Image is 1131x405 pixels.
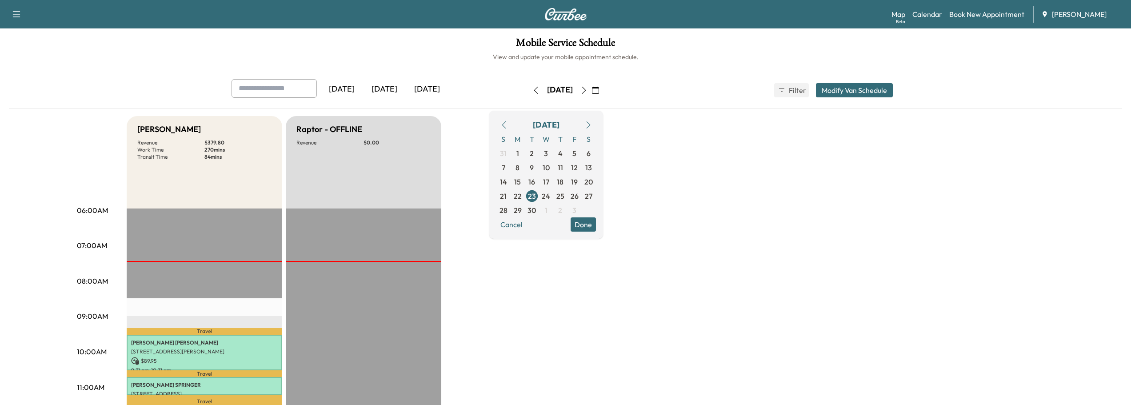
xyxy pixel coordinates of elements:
span: T [525,132,539,146]
div: Beta [896,18,905,25]
span: 30 [528,205,536,216]
span: 29 [514,205,522,216]
p: Revenue [296,139,364,146]
p: Transit Time [137,153,204,160]
a: MapBeta [891,9,905,20]
div: [DATE] [363,79,406,100]
span: 19 [571,176,578,187]
span: 17 [543,176,549,187]
span: 22 [514,191,522,201]
span: 14 [500,176,507,187]
span: 15 [514,176,521,187]
p: Revenue [137,139,204,146]
span: 16 [528,176,535,187]
span: 23 [528,191,536,201]
span: 27 [585,191,592,201]
span: 28 [500,205,508,216]
span: 10 [543,162,550,173]
span: 8 [516,162,520,173]
p: $ 89.95 [131,357,278,365]
p: 270 mins [204,146,272,153]
p: 08:00AM [77,276,108,286]
span: M [511,132,525,146]
span: 3 [544,148,548,159]
button: Modify Van Schedule [816,83,893,97]
div: [DATE] [547,84,573,96]
p: $ 0.00 [364,139,431,146]
span: 9 [530,162,534,173]
span: 12 [571,162,578,173]
span: 26 [571,191,579,201]
span: 18 [557,176,564,187]
span: 31 [500,148,507,159]
span: 3 [572,205,576,216]
p: $ 379.80 [204,139,272,146]
span: 20 [584,176,593,187]
p: [STREET_ADDRESS] [131,390,278,397]
span: 21 [500,191,507,201]
span: Filter [789,85,805,96]
p: [PERSON_NAME] [PERSON_NAME] [131,339,278,346]
button: Filter [774,83,809,97]
span: F [567,132,582,146]
p: 11:00AM [77,382,104,393]
a: Book New Appointment [949,9,1024,20]
p: Work Time [137,146,204,153]
h5: Raptor - OFFLINE [296,123,362,136]
span: S [582,132,596,146]
span: 7 [502,162,505,173]
span: W [539,132,553,146]
h6: View and update your mobile appointment schedule. [9,52,1122,61]
a: Calendar [912,9,942,20]
span: 25 [556,191,564,201]
p: Travel [127,328,282,335]
p: 9:31 am - 10:31 am [131,367,278,374]
span: 1 [545,205,548,216]
span: S [496,132,511,146]
span: 2 [558,205,562,216]
p: [STREET_ADDRESS][PERSON_NAME] [131,348,278,355]
span: 6 [587,148,591,159]
h5: [PERSON_NAME] [137,123,201,136]
span: 11 [558,162,563,173]
p: 10:00AM [77,346,107,357]
p: 09:00AM [77,311,108,321]
div: [DATE] [406,79,448,100]
div: [DATE] [533,119,560,131]
p: 84 mins [204,153,272,160]
span: 2 [530,148,534,159]
span: [PERSON_NAME] [1052,9,1107,20]
span: 24 [542,191,550,201]
p: 06:00AM [77,205,108,216]
span: 1 [516,148,519,159]
div: [DATE] [320,79,363,100]
img: Curbee Logo [544,8,587,20]
p: [PERSON_NAME] SPRINGER [131,381,278,389]
button: Done [571,217,596,232]
p: Travel [127,370,282,377]
p: 07:00AM [77,240,107,251]
span: 13 [585,162,592,173]
h1: Mobile Service Schedule [9,37,1122,52]
button: Cancel [496,217,527,232]
span: 5 [572,148,576,159]
span: T [553,132,567,146]
span: 4 [558,148,563,159]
